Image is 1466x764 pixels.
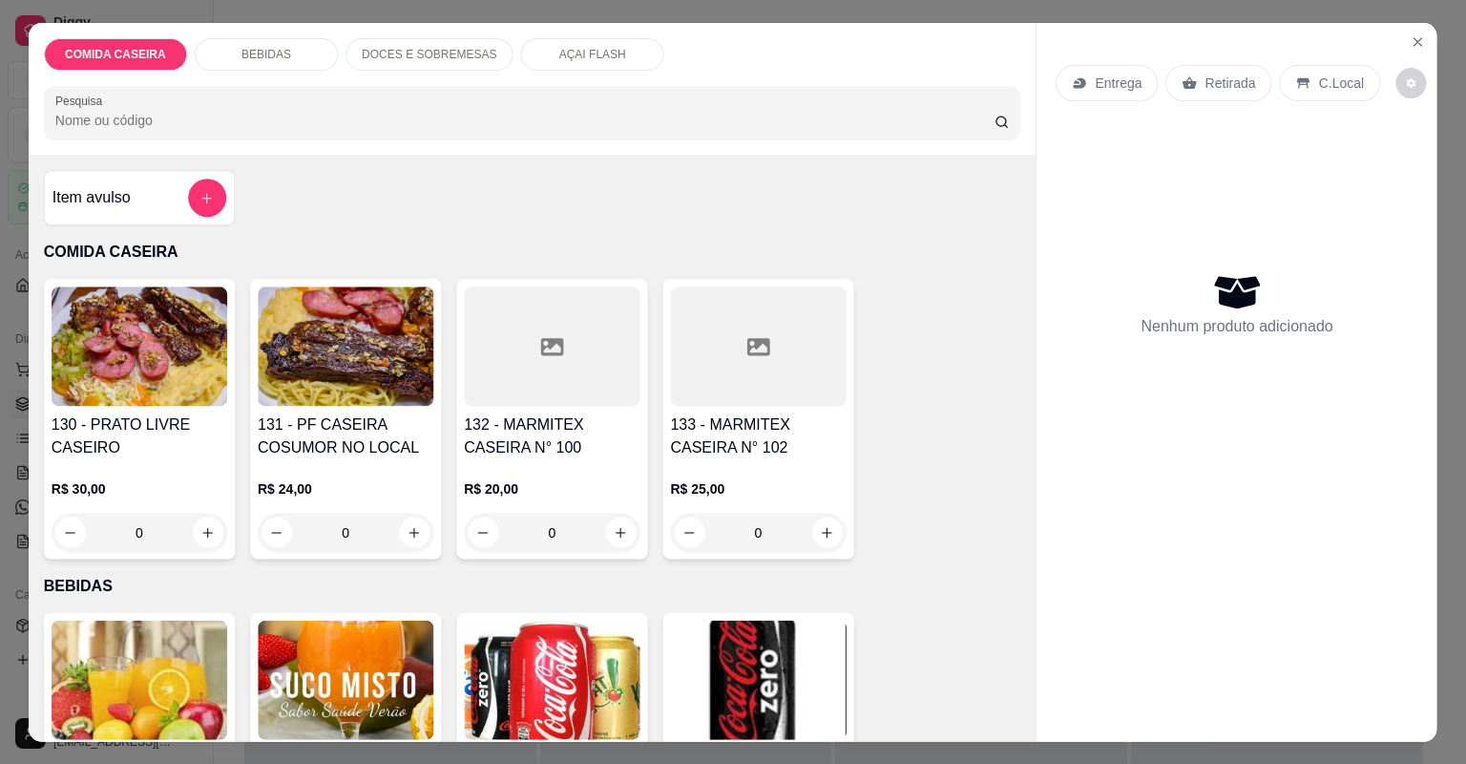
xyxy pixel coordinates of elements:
p: BEBIDAS [44,574,1021,597]
h4: Item avulso [52,186,131,209]
button: decrease-product-quantity [55,517,86,547]
p: DOCES E SOBREMESAS [362,47,497,62]
button: increase-product-quantity [193,517,223,547]
img: product-image [258,620,433,739]
p: R$ 24,00 [258,478,433,498]
img: product-image [671,620,847,739]
button: decrease-product-quantity [1395,68,1426,98]
img: product-image [52,620,227,739]
p: R$ 30,00 [52,478,227,498]
p: C.Local [1319,74,1365,93]
h4: 131 - PF CASEIRA COSUMOR NO LOCAL [258,414,433,459]
button: Close [1403,27,1434,57]
h4: 130 - PRATO LIVRE CASEIRO [52,414,227,459]
button: increase-product-quantity [606,517,637,547]
button: increase-product-quantity [812,517,843,547]
input: Pesquisa [55,111,995,130]
img: product-image [52,286,227,406]
p: COMIDA CASEIRA [44,241,1021,264]
h4: 133 - MARMITEX CASEIRA N° 102 [671,414,847,459]
p: Nenhum produto adicionado [1141,315,1333,338]
p: BEBIDAS [241,47,291,62]
button: decrease-product-quantity [262,517,292,547]
button: increase-product-quantity [399,517,429,547]
button: decrease-product-quantity [468,517,498,547]
label: Pesquisa [55,93,109,109]
p: COMIDA CASEIRA [65,47,166,62]
img: product-image [258,286,433,406]
img: product-image [464,620,639,739]
button: decrease-product-quantity [675,517,705,547]
p: Entrega [1096,74,1142,93]
p: R$ 25,00 [671,478,847,498]
h4: 132 - MARMITEX CASEIRA N° 100 [464,414,639,459]
p: AÇAI FLASH [559,47,626,62]
p: R$ 20,00 [464,478,639,498]
button: add-separate-item [188,179,226,217]
p: Retirada [1205,74,1256,93]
